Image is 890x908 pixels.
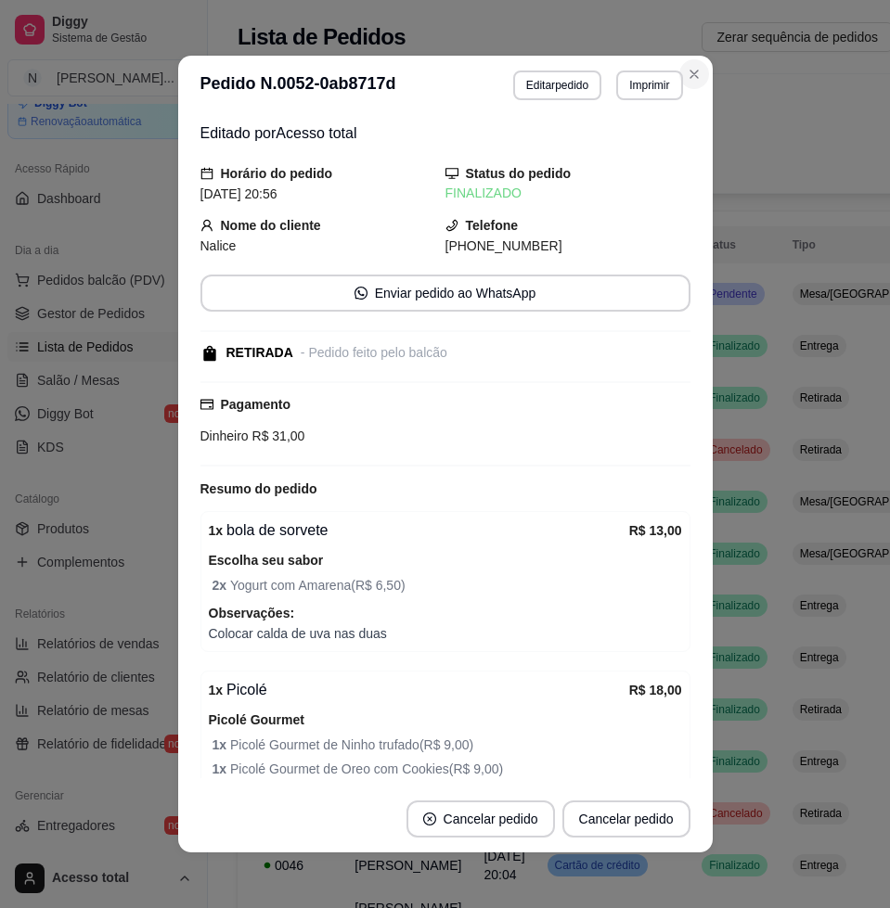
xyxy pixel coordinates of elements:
button: whats-appEnviar pedido ao WhatsApp [200,275,690,312]
span: Yogurt com Amarena ( R$ 6,50 ) [213,575,682,595]
button: Imprimir [616,70,682,100]
div: - Pedido feito pelo balcão [301,343,447,363]
strong: Picolé Gourmet [209,712,304,727]
strong: 2 x [213,578,230,593]
span: Picolé Gourmet de Oreo com Cookies ( R$ 9,00 ) [213,759,682,779]
span: user [200,219,213,232]
span: Nalice [200,238,237,253]
span: phone [445,219,458,232]
strong: 1 x [213,761,230,776]
strong: 1 x [209,523,224,538]
div: FINALIZADO [445,184,690,203]
strong: Status do pedido [466,166,572,181]
button: close-circleCancelar pedido [406,800,555,838]
span: credit-card [200,398,213,411]
span: close-circle [423,812,436,825]
div: RETIRADA [226,343,293,363]
button: Editarpedido [513,70,601,100]
strong: Horário do pedido [221,166,333,181]
span: Colocar calda de uva nas duas [209,623,682,644]
strong: Pagamento [221,397,290,412]
div: Picolé [209,679,629,701]
span: Dinheiro [200,428,249,443]
strong: Observações: [209,606,295,620]
strong: Nome do cliente [221,218,321,233]
button: Close [679,59,709,89]
span: whats-app [355,287,368,300]
span: Picolé Gourmet de Ninho trufado ( R$ 9,00 ) [213,735,682,755]
strong: Escolha seu sabor [209,553,324,568]
span: [DATE] 20:56 [200,186,277,201]
strong: Resumo do pedido [200,481,317,496]
strong: R$ 13,00 [629,523,682,538]
strong: 1 x [213,737,230,752]
button: Cancelar pedido [562,800,690,838]
h3: Pedido N. 0052-0ab8717d [200,70,396,100]
span: desktop [445,167,458,180]
div: bola de sorvete [209,519,629,542]
span: R$ 31,00 [249,428,305,443]
span: calendar [200,167,213,180]
strong: Telefone [466,218,519,233]
span: Editado por Acesso total [200,125,357,141]
strong: R$ 18,00 [629,683,682,697]
strong: 1 x [209,683,224,697]
span: [PHONE_NUMBER] [445,238,562,253]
